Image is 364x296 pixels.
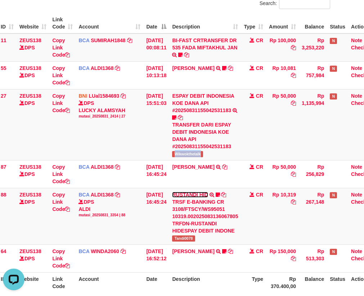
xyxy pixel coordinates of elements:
th: Website: activate to sort column ascending [17,13,49,34]
a: Copy Link Code [52,93,70,113]
td: [DATE] 10:13:18 [143,61,169,89]
th: Amount: activate to sort column ascending [266,13,299,34]
span: CR [256,37,263,43]
div: DPS ALDI [78,198,140,218]
span: 55 [1,65,6,71]
a: ZEUS138 [19,93,41,99]
a: ALDI1368 [91,164,114,170]
a: Copy RUSTANDI HID to clipboard [221,192,226,198]
a: Copy Link Code [52,248,70,269]
th: Status [327,272,348,293]
a: Note [351,164,362,170]
a: Copy Rp 10,081 to clipboard [291,72,296,78]
td: [DATE] 16:45:24 [143,160,169,188]
th: Date: activate to sort column descending [143,13,169,34]
a: Copy WINDA2060 to clipboard [121,248,126,254]
span: CR [256,192,263,198]
th: Balance [299,272,327,293]
span: Tandi0078 [172,235,195,242]
th: Rp 370.400,00 [266,272,299,293]
a: ZEUS138 [19,164,41,170]
th: Account: activate to sort column ascending [76,13,143,34]
a: LUal1584693 [89,93,119,99]
th: Link Code [49,272,76,293]
a: Copy Rp 50,000 to clipboard [291,100,296,106]
th: Website [17,272,49,293]
span: CR [256,248,263,254]
span: BCA [78,65,89,71]
span: Has Note [330,249,337,255]
td: Rp 757,984 [299,61,327,89]
td: Rp 50,000 [266,89,299,160]
a: ZEUS138 [19,37,41,43]
a: Copy ALDI1368 to clipboard [115,164,120,170]
a: ESPAY DEBIT INDONESIA KOE DANA API #20250831155042531183 [172,93,234,113]
td: DPS [17,160,49,188]
a: ALDI1368 [91,65,114,71]
td: Rp 256,829 [299,160,327,188]
a: Copy ALDI1368 to clipboard [115,65,120,71]
a: Copy Link Code [52,164,70,184]
a: Copy ISMULLAH SARAGIH to clipboard [228,248,233,254]
a: Copy ESPAY DEBIT INDONESIA KOE DANA API #20250831155042531183 to clipboard [178,115,183,120]
span: CR [256,65,263,71]
td: DPS [17,89,49,160]
span: BCA [78,192,89,198]
span: BCA [78,248,89,254]
a: SUMIRAH1848 [91,37,125,43]
span: BCA [78,37,89,43]
span: 11 [1,37,6,43]
a: Copy Rp 10,319 to clipboard [291,199,296,205]
a: Note [351,93,362,99]
th: Type: activate to sort column ascending [241,13,266,34]
td: BI-FAST CRTRANSFER DR 535 FADA MIFTAKHUL JAN [169,34,241,62]
td: Rp 3,253,220 [299,34,327,62]
th: Link Code: activate to sort column ascending [49,13,76,34]
a: Note [351,37,362,43]
th: Status [327,13,348,34]
a: Note [351,248,362,254]
span: Has Note [330,38,337,44]
a: [PERSON_NAME] [172,248,214,254]
td: Rp 267,148 [299,188,327,244]
div: mutasi_20250831_3354 | 88 [78,213,140,218]
a: Copy NOUVAL RAMADHAN to clipboard [222,164,227,170]
td: DPS [17,244,49,272]
a: Copy Rp 50,000 to clipboard [291,171,296,177]
div: DPS LUCKY ALAMSYAH [78,100,140,119]
td: Rp 1,135,994 [299,89,327,160]
td: [DATE] 00:08:11 [143,34,169,62]
a: [PERSON_NAME] [172,65,214,71]
th: Description: activate to sort column ascending [169,13,241,34]
td: [DATE] 16:52:12 [143,244,169,272]
a: Copy Link Code [52,65,70,85]
th: Description [169,272,241,293]
td: Rp 10,319 [266,188,299,244]
th: Type [241,272,266,293]
a: Copy SUMIRAH1848 to clipboard [127,37,132,43]
span: Wikwokthetalk [172,151,203,157]
a: RUSTANDI HID [172,192,208,198]
a: Note [351,192,362,198]
a: ZEUS138 [19,192,41,198]
a: Copy Link Code [52,192,70,212]
span: 27 [1,93,6,99]
a: ZEUS138 [19,65,41,71]
td: Rp 513,303 [299,244,327,272]
a: Copy Link Code [52,37,70,58]
span: BNI [78,93,87,99]
span: Has Note [330,66,337,72]
td: Rp 10,081 [266,61,299,89]
a: Copy LUal1584693 to clipboard [121,93,126,99]
td: [DATE] 16:45:24 [143,188,169,244]
span: CR [256,164,263,170]
td: DPS [17,34,49,62]
span: 88 [1,192,6,198]
span: 87 [1,164,6,170]
a: ALDI1368 [91,192,114,198]
span: Has Note [330,93,337,100]
div: mutasi_20250831_2414 | 27 [78,114,140,119]
span: 64 [1,248,6,254]
a: Copy ALDI1368 to clipboard [115,192,120,198]
div: TRSF E-BANKING CR 3108/FTSCY/WS95051 10319.002025083136067805 TRFDN-RUSTANDI HIDESPAY DEBIT INDONE [172,198,238,234]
